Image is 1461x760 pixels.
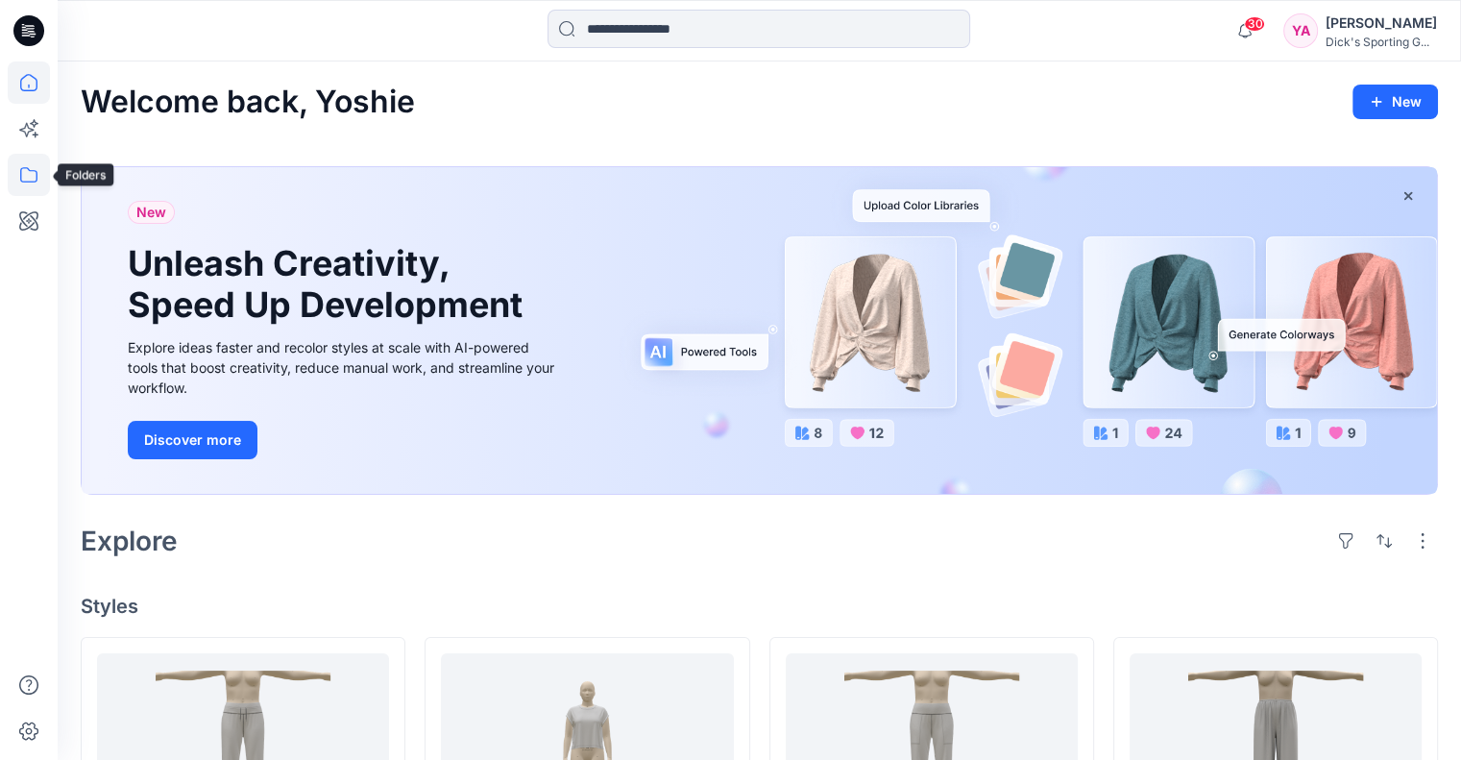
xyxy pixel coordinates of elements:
button: New [1352,85,1438,119]
a: Discover more [128,421,560,459]
div: Dick's Sporting G... [1326,35,1437,49]
h2: Explore [81,526,178,556]
h2: Welcome back, Yoshie [81,85,415,120]
span: New [136,201,166,224]
button: Discover more [128,421,257,459]
div: [PERSON_NAME] [1326,12,1437,35]
h4: Styles [81,595,1438,618]
h1: Unleash Creativity, Speed Up Development [128,243,531,326]
span: 30 [1244,16,1265,32]
div: YA [1283,13,1318,48]
div: Explore ideas faster and recolor styles at scale with AI-powered tools that boost creativity, red... [128,337,560,398]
